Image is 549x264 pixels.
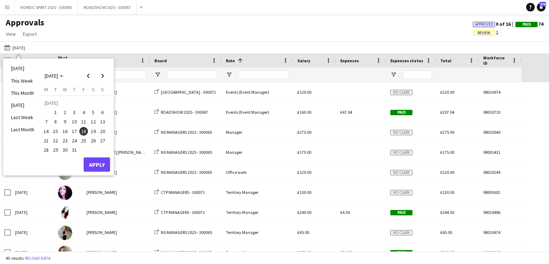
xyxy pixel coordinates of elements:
[95,69,110,83] button: Next month
[45,73,58,79] span: [DATE]
[51,108,60,117] button: 01-07-2025
[297,58,310,63] span: Salary
[297,109,311,115] span: £160.00
[154,58,167,63] span: Board
[70,127,79,136] span: 17
[51,136,60,145] button: 22-07-2025
[42,127,50,136] span: 14
[154,150,212,155] a: NS MANAGERS 2025 - 300065
[98,127,107,136] span: 20
[58,246,72,260] img: beverley ward
[81,69,95,83] button: Previous month
[24,254,52,262] button: Reload data
[7,99,39,111] li: [DATE]
[475,22,493,27] span: Approved
[226,72,232,78] button: Open Filter Menu
[515,21,543,27] span: 74
[7,62,39,74] li: [DATE]
[15,0,78,14] button: NORDIC SPIRIT 2025 - 300065
[83,86,85,93] span: F
[440,250,454,255] span: £211.95
[222,223,293,242] div: Territory Manager
[390,58,423,63] span: Expenses status
[88,136,98,145] button: 26-07-2025
[98,127,107,136] button: 20-07-2025
[51,146,60,154] span: 29
[161,170,212,175] span: NS MANAGERS 2025 - 300065
[226,58,235,63] span: Role
[89,118,98,126] span: 12
[390,250,412,255] span: Paid
[79,118,88,126] span: 11
[154,190,205,195] a: CTP MANAGERS - 300071
[88,127,98,136] button: 19-07-2025
[51,118,60,126] span: 8
[390,210,412,215] span: Paid
[440,170,454,175] span: £120.00
[82,182,150,202] div: [PERSON_NAME]
[61,136,69,145] span: 23
[167,70,217,79] input: Board Filter Input
[479,102,522,122] div: 98010710
[42,118,50,126] span: 7
[51,136,60,145] span: 22
[479,243,522,262] div: 98000305
[297,150,311,155] span: £175.00
[440,109,454,115] span: £207.04
[297,250,311,255] span: £175.00
[101,86,104,93] span: S
[89,136,98,145] span: 26
[70,136,79,145] button: 24-07-2025
[440,89,454,95] span: £120.00
[11,182,54,202] div: [DATE]
[41,98,107,108] td: [DATE]
[222,243,293,262] div: Territory Manager
[479,202,522,222] div: 98010486
[479,82,522,102] div: 98010674
[7,123,39,136] li: Last Month
[154,109,208,115] a: ROADSHOW 2025 - 300067
[82,223,150,242] div: [PERSON_NAME]
[390,230,412,235] span: No claim
[98,136,107,145] span: 27
[51,117,60,126] button: 08-07-2025
[82,202,150,222] div: [PERSON_NAME]
[98,117,107,126] button: 13-07-2025
[222,102,293,122] div: Events (Event Manager)
[98,118,107,126] span: 13
[82,82,150,102] div: [PERSON_NAME]
[89,108,98,117] span: 5
[440,58,451,63] span: Total
[161,89,216,95] span: [GEOGRAPHIC_DATA] - 300072
[41,145,51,155] button: 28-07-2025
[473,29,498,36] span: 2
[88,117,98,126] button: 12-07-2025
[340,210,350,215] span: £4.50
[11,223,54,242] div: [DATE]
[154,250,212,255] a: NS MANAGERS 2025 - 300065
[82,122,150,142] div: [PERSON_NAME]
[340,58,359,63] span: Expenses
[154,89,216,95] a: [GEOGRAPHIC_DATA] - 300072
[70,117,79,126] button: 10-07-2025
[61,127,69,136] span: 16
[479,223,522,242] div: 98010674
[42,136,50,145] span: 21
[161,230,212,235] span: NS MANAGERS 2025 - 300065
[161,250,212,255] span: NS MANAGERS 2025 - 300065
[61,118,69,126] span: 9
[60,117,70,126] button: 09-07-2025
[63,86,67,93] span: W
[61,146,69,154] span: 30
[41,136,51,145] button: 21-07-2025
[82,243,150,262] div: [PERSON_NAME]
[79,108,88,117] button: 04-07-2025
[403,70,432,79] input: Expenses status Filter Input
[88,108,98,117] button: 05-07-2025
[523,22,531,27] span: Paid
[70,146,79,154] span: 31
[483,55,509,66] span: Workforce ID
[51,127,60,136] span: 15
[239,70,289,79] input: Role Filter Input
[440,190,454,195] span: £130.00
